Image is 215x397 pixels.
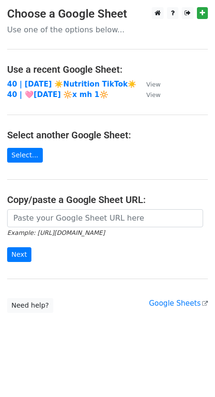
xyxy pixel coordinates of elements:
[149,299,208,308] a: Google Sheets
[7,247,31,262] input: Next
[7,194,208,205] h4: Copy/paste a Google Sheet URL:
[137,80,160,88] a: View
[146,81,160,88] small: View
[7,129,208,141] h4: Select another Google Sheet:
[7,148,43,163] a: Select...
[7,64,208,75] h4: Use a recent Google Sheet:
[7,25,208,35] p: Use one of the options below...
[7,7,208,21] h3: Choose a Google Sheet
[146,91,160,98] small: View
[7,209,203,227] input: Paste your Google Sheet URL here
[7,229,105,236] small: Example: [URL][DOMAIN_NAME]
[7,80,137,88] a: 40 | [DATE] ☀️Nutrition TikTok☀️
[137,90,160,99] a: View
[7,90,108,99] a: 40 | 🩷[DATE] 🔆x mh 1🔆
[7,298,53,313] a: Need help?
